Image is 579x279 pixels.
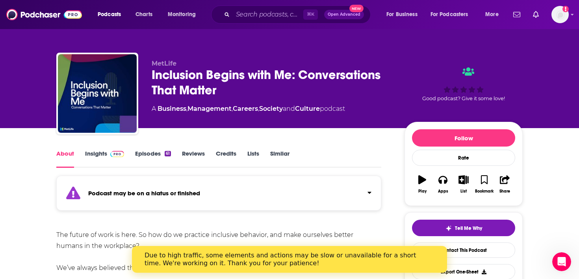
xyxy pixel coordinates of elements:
[499,189,510,194] div: Share
[58,54,137,133] img: Inclusion Begins with Me: Conversations That Matter
[551,6,569,23] button: Show profile menu
[474,170,494,198] button: Bookmark
[152,60,176,67] span: MetLife
[431,9,468,20] span: For Podcasters
[186,105,187,112] span: ,
[158,105,186,112] a: Business
[56,150,74,168] a: About
[485,9,499,20] span: More
[98,9,121,20] span: Podcasts
[422,95,505,101] span: Good podcast? Give it some love!
[283,105,295,112] span: and
[233,105,258,112] a: Careers
[412,150,515,166] div: Rate
[438,189,448,194] div: Apps
[412,129,515,147] button: Follow
[418,189,427,194] div: Play
[233,8,303,21] input: Search podcasts, credits, & more...
[386,9,418,20] span: For Business
[551,6,569,23] span: Logged in as CharlotteStaley
[324,10,364,19] button: Open AdvancedNew
[259,105,283,112] a: Society
[349,5,364,12] span: New
[412,242,515,258] a: Contact This Podcast
[295,105,320,112] a: Culture
[88,189,200,197] strong: Podcast may be on a hiatus or finished
[453,170,474,198] button: List
[56,180,381,211] section: Click to expand status details
[216,150,236,168] a: Credits
[132,246,447,273] iframe: Intercom live chat banner
[552,252,571,271] iframe: Intercom live chat
[135,150,171,168] a: Episodes61
[187,105,232,112] a: Management
[152,104,345,114] div: A podcast
[162,8,206,21] button: open menu
[455,225,482,231] span: Tell Me Why
[495,170,515,198] button: Share
[381,8,427,21] button: open menu
[182,150,205,168] a: Reviews
[85,150,124,168] a: InsightsPodchaser Pro
[412,170,432,198] button: Play
[232,105,233,112] span: ,
[460,189,467,194] div: List
[165,151,171,156] div: 61
[135,9,152,20] span: Charts
[328,13,360,17] span: Open Advanced
[445,225,452,231] img: tell me why sparkle
[6,7,82,22] img: Podchaser - Follow, Share and Rate Podcasts
[405,60,523,108] div: Good podcast? Give it some love!
[480,8,508,21] button: open menu
[92,8,131,21] button: open menu
[562,6,569,12] svg: Add a profile image
[510,8,523,21] a: Show notifications dropdown
[475,189,494,194] div: Bookmark
[130,8,157,21] a: Charts
[219,6,378,24] div: Search podcasts, credits, & more...
[110,151,124,157] img: Podchaser Pro
[432,170,453,198] button: Apps
[303,9,318,20] span: ⌘ K
[530,8,542,21] a: Show notifications dropdown
[551,6,569,23] img: User Profile
[270,150,289,168] a: Similar
[247,150,259,168] a: Lists
[425,8,480,21] button: open menu
[412,220,515,236] button: tell me why sparkleTell Me Why
[168,9,196,20] span: Monitoring
[258,105,259,112] span: ,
